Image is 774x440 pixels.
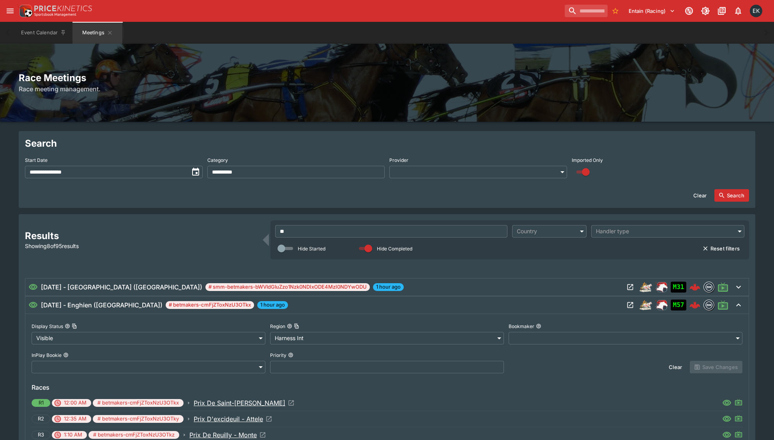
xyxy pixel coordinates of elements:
[270,332,504,344] div: Harness Int
[17,3,33,19] img: PriceKinetics Logo
[270,352,286,358] p: Priority
[373,283,404,291] span: 1 hour ago
[703,300,714,310] div: betmakers
[294,323,299,329] button: Copy To Clipboard
[655,299,668,311] img: racing.png
[28,282,38,292] svg: Visible
[34,13,76,16] img: Sportsbook Management
[194,414,272,424] a: Open Event
[194,398,285,408] p: Prix De Saint-[PERSON_NAME]
[722,398,732,408] svg: Visible
[655,299,668,311] div: ParallelRacing Handler
[194,414,263,424] p: Prix D'excideuil - Attele
[715,4,729,18] button: Documentation
[735,430,742,438] svg: Live
[750,5,762,17] div: Emily Kim
[717,282,728,293] svg: Live
[377,245,412,252] p: Hide Completed
[682,4,696,18] button: Connected to PK
[703,282,714,293] div: betmakers
[655,281,668,293] div: ParallelRacing Handler
[32,352,62,358] p: InPlay Bookie
[207,157,228,163] p: Category
[509,323,534,330] p: Bookmaker
[596,227,732,235] div: Handler type
[34,431,48,439] span: R3
[722,414,732,424] svg: Visible
[32,332,265,344] div: Visible
[722,430,732,440] svg: Visible
[3,4,17,18] button: open drawer
[34,399,48,407] span: R1
[640,299,652,311] div: harness_racing
[25,242,258,250] p: Showing 8 of 95 results
[34,415,48,423] span: R2
[640,281,652,293] img: harness_racing.png
[287,323,292,329] button: RegionCopy To Clipboard
[32,383,742,392] h6: Races
[664,361,687,373] button: Clear
[624,5,680,17] button: Select Tenant
[747,2,765,20] button: Emily Kim
[72,323,77,329] button: Copy To Clipboard
[565,5,608,17] input: search
[63,352,69,358] button: InPlay Bookie
[93,399,184,407] span: # betmakers-cmFjZToxNzU3OTkx
[34,5,92,11] img: PriceKinetics
[389,157,408,163] p: Provider
[671,300,686,310] div: Imported to Jetbet as OPEN
[288,352,293,358] button: Priority
[609,5,622,17] button: No Bookmarks
[189,165,203,179] button: toggle date time picker
[640,281,652,293] div: harness_racing
[59,431,87,439] span: 1:10 AM
[698,242,744,255] button: Reset filters
[257,301,288,309] span: 1 hour ago
[714,189,749,202] button: Search
[704,300,714,310] img: betmakers.png
[735,398,742,406] svg: Live
[65,323,70,329] button: Display StatusCopy To Clipboard
[655,281,668,293] img: racing.png
[59,415,91,423] span: 12:35 AM
[166,301,254,309] span: # betmakers-cmFjZToxNzU3OTkx
[517,227,574,235] div: Country
[624,299,636,311] button: Open Meeting
[689,189,711,202] button: Clear
[59,399,91,407] span: 12:00 AM
[189,430,257,440] p: Prix De Reuilly - Monte
[698,4,712,18] button: Toggle light/dark mode
[19,84,755,94] h6: Race meeting management.
[717,300,728,310] svg: Live
[19,72,755,84] h2: Race Meetings
[189,430,266,440] a: Open Event
[25,137,749,149] h2: Search
[270,323,285,330] p: Region
[640,299,652,311] img: harness_racing.png
[72,22,122,44] button: Meetings
[41,300,163,310] h6: [DATE] - Enghien ([GEOGRAPHIC_DATA])
[704,282,714,292] img: betmakers.png
[572,157,603,163] p: Imported Only
[41,282,202,292] h6: [DATE] - [GEOGRAPHIC_DATA] ([GEOGRAPHIC_DATA])
[624,281,636,293] button: Open Meeting
[731,4,745,18] button: Notifications
[671,282,686,293] div: Imported to Jetbet as OPEN
[298,245,325,252] p: Hide Started
[28,300,38,310] svg: Visible
[32,323,63,330] p: Display Status
[735,414,742,422] svg: Live
[88,431,179,439] span: # betmakers-cmFjZToxNzU3OTkz
[25,157,48,163] p: Start Date
[93,415,184,423] span: # betmakers-cmFjZToxNzU3OTky
[194,398,295,408] a: Open Event
[689,300,700,310] img: logo-cerberus--red.svg
[205,283,370,291] span: # smm-betmakers-bWVldGluZzo1Nzk0NDIxODE4MzI0NDYwODU
[536,323,541,329] button: Bookmaker
[16,22,71,44] button: Event Calendar
[25,230,258,242] h2: Results
[689,282,700,293] img: logo-cerberus--red.svg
